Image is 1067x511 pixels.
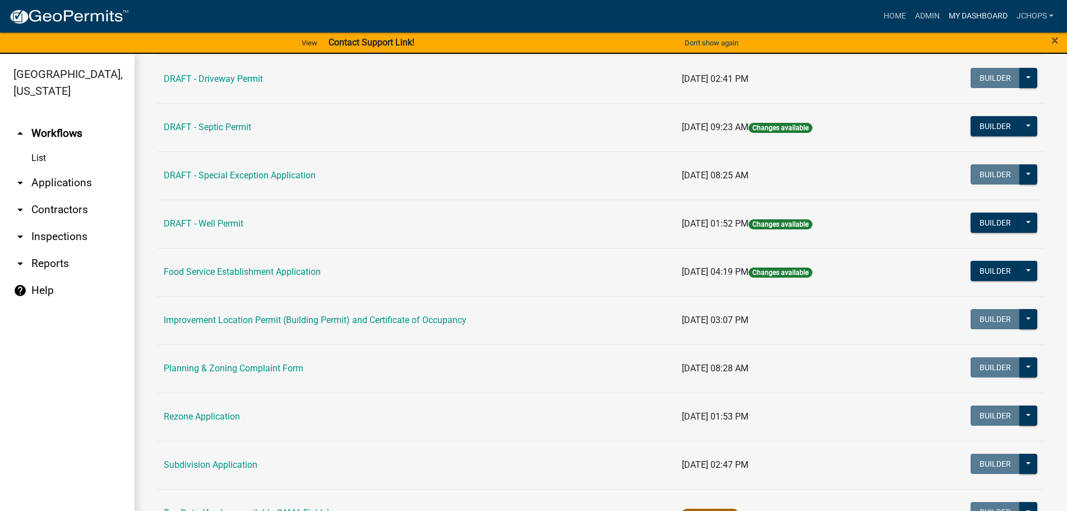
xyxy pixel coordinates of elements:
[164,411,240,422] a: Rezone Application
[329,37,414,48] strong: Contact Support Link!
[164,266,321,277] a: Food Service Establishment Application
[971,164,1020,185] button: Builder
[682,266,749,277] span: [DATE] 04:19 PM
[164,315,466,325] a: Improvement Location Permit (Building Permit) and Certificate of Occupancy
[749,123,812,133] span: Changes available
[164,218,243,229] a: DRAFT - Well Permit
[944,6,1012,27] a: My Dashboard
[682,411,749,422] span: [DATE] 01:53 PM
[164,170,316,181] a: DRAFT - Special Exception Application
[164,363,303,374] a: Planning & Zoning Complaint Form
[164,122,251,132] a: DRAFT - Septic Permit
[13,176,27,190] i: arrow_drop_down
[911,6,944,27] a: Admin
[682,363,749,374] span: [DATE] 08:28 AM
[13,203,27,217] i: arrow_drop_down
[164,73,263,84] a: DRAFT - Driveway Permit
[297,34,322,52] a: View
[13,257,27,270] i: arrow_drop_down
[13,284,27,297] i: help
[13,230,27,243] i: arrow_drop_down
[971,68,1020,88] button: Builder
[682,459,749,470] span: [DATE] 02:47 PM
[971,261,1020,281] button: Builder
[1012,6,1058,27] a: jchops
[879,6,911,27] a: Home
[971,406,1020,426] button: Builder
[1051,34,1059,47] button: Close
[1051,33,1059,48] span: ×
[971,116,1020,136] button: Builder
[680,34,743,52] button: Don't show again
[971,454,1020,474] button: Builder
[682,73,749,84] span: [DATE] 02:41 PM
[682,315,749,325] span: [DATE] 03:07 PM
[682,122,749,132] span: [DATE] 09:23 AM
[13,127,27,140] i: arrow_drop_up
[971,213,1020,233] button: Builder
[164,459,257,470] a: Subdivision Application
[971,357,1020,378] button: Builder
[682,218,749,229] span: [DATE] 01:52 PM
[749,268,812,278] span: Changes available
[971,309,1020,329] button: Builder
[749,219,812,229] span: Changes available
[682,170,749,181] span: [DATE] 08:25 AM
